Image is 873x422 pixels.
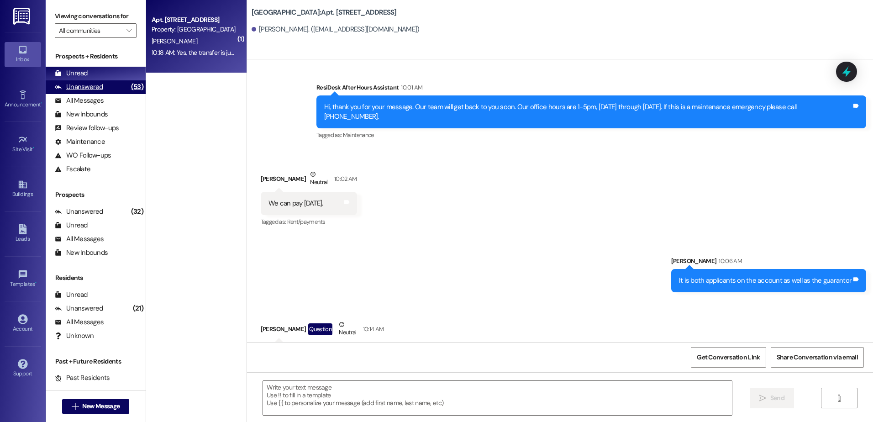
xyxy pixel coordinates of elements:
span: Rent/payments [287,218,326,226]
div: Tagged as: [316,128,866,142]
div: New Inbounds [55,110,108,119]
div: Unanswered [55,82,103,92]
div: Residents [46,273,146,283]
a: Buildings [5,177,41,201]
div: [PERSON_NAME] [261,320,384,342]
span: Send [770,393,784,403]
button: Get Conversation Link [691,347,766,368]
div: Unread [55,69,88,78]
input: All communities [59,23,122,38]
button: Send [750,388,794,408]
i:  [759,395,766,402]
div: Prospects [46,190,146,200]
div: (32) [129,205,146,219]
button: Share Conversation via email [771,347,864,368]
div: New Inbounds [55,248,108,258]
div: Escalate [55,164,90,174]
div: [PERSON_NAME]. ([EMAIL_ADDRESS][DOMAIN_NAME]) [252,25,420,34]
div: All Messages [55,234,104,244]
span: Get Conversation Link [697,353,760,362]
div: ResiDesk After Hours Assistant [316,83,866,95]
div: WO Follow-ups [55,151,111,160]
div: 10:06 AM [716,256,742,266]
div: Unread [55,221,88,230]
div: [PERSON_NAME] [261,169,357,192]
a: Site Visit • [5,132,41,157]
div: Maintenance [55,137,105,147]
span: [PERSON_NAME] [152,37,197,45]
div: Prospects + Residents [46,52,146,61]
div: 10:02 AM [332,174,357,184]
a: Leads [5,222,41,246]
a: Inbox [5,42,41,67]
a: Templates • [5,267,41,291]
div: Tagged as: [261,215,357,228]
div: Unread [55,290,88,300]
div: (21) [131,301,146,316]
a: Support [5,356,41,381]
div: It is both applicants on the account as well as the guarantor [679,276,852,285]
div: Question [308,323,332,335]
span: Share Conversation via email [777,353,858,362]
div: Neutral [308,169,329,189]
span: New Message [82,401,120,411]
div: Past Residents [55,373,110,383]
div: All Messages [55,317,104,327]
div: Unanswered [55,207,103,216]
div: Unknown [55,331,94,341]
div: All Messages [55,96,104,105]
a: Account [5,311,41,336]
span: • [35,280,37,286]
span: • [33,145,34,151]
button: New Message [62,399,130,414]
div: Unanswered [55,304,103,313]
i:  [836,395,842,402]
div: Property: [GEOGRAPHIC_DATA] [152,25,236,34]
i:  [126,27,131,34]
label: Viewing conversations for [55,9,137,23]
div: 10:14 AM [361,324,384,334]
div: Apt. [STREET_ADDRESS] [152,15,236,25]
div: Past + Future Residents [46,357,146,366]
div: 10:18 AM: Yes, the transfer is just not finalized until after everything is signed and paid! [152,48,376,57]
div: Hi, thank you for your message. Our team will get back to you soon. Our office hours are 1-5pm, [... [324,102,852,122]
span: Maintenance [343,131,374,139]
div: 10:01 AM [399,83,422,92]
i:  [72,403,79,410]
div: (53) [129,80,146,94]
span: • [41,100,42,106]
div: [PERSON_NAME] [671,256,866,269]
b: [GEOGRAPHIC_DATA]: Apt. [STREET_ADDRESS] [252,8,397,17]
div: We can pay [DATE]. [268,199,323,208]
img: ResiDesk Logo [13,8,32,25]
div: Review follow-ups [55,123,119,133]
div: Neutral [337,320,358,339]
